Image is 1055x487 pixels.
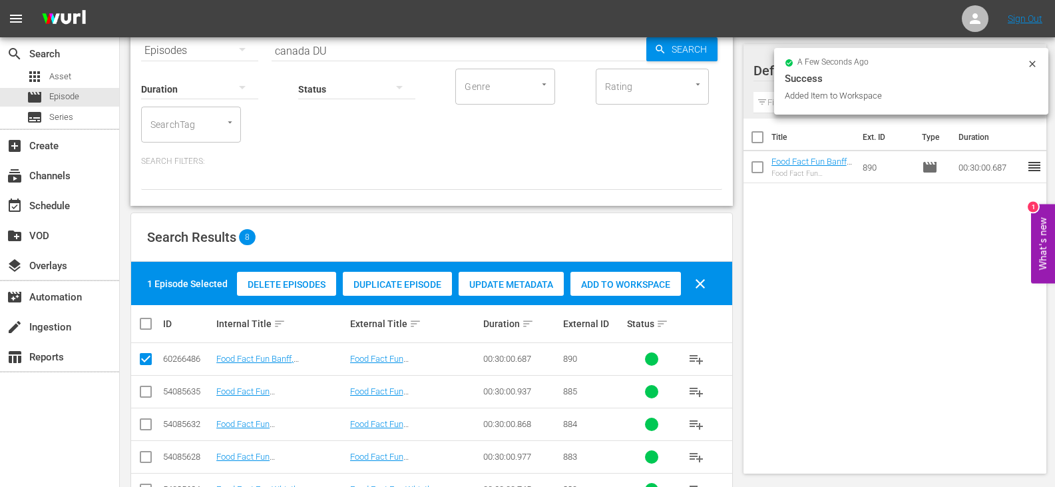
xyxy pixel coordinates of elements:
[49,111,73,124] span: Series
[688,351,704,367] span: playlist_add
[216,316,345,332] div: Internal Title
[688,384,704,400] span: playlist_add
[1028,201,1038,212] div: 1
[666,37,718,61] span: Search
[274,318,286,330] span: sort
[771,119,855,156] th: Title
[8,11,24,27] span: menu
[1026,159,1042,175] span: reorder
[692,276,708,292] span: clear
[343,272,452,296] button: Duplicate Episode
[32,3,96,35] img: ans4CAIJ8jUAAAAAAAAAAAAAAAAAAAAAAAAgQb4GAAAAAAAAAAAAAAAAAAAAAAAAJMjXAAAAAAAAAAAAAAAAAAAAAAAAgAT5G...
[163,452,212,462] div: 54085628
[216,452,316,482] a: Food Fact Fun [GEOGRAPHIC_DATA], [GEOGRAPHIC_DATA] (DU)
[7,319,23,335] span: Ingestion
[680,343,712,375] button: playlist_add
[237,279,336,290] span: Delete Episodes
[27,89,43,105] span: Episode
[216,354,316,374] a: Food Fact Fun Banff, [GEOGRAPHIC_DATA] (DU)
[7,198,23,214] span: Schedule
[538,78,550,91] button: Open
[785,71,1038,87] div: Success
[49,70,71,83] span: Asset
[141,32,258,69] div: Episodes
[350,354,433,384] a: Food Fact Fun [GEOGRAPHIC_DATA], [GEOGRAPHIC_DATA]
[771,169,853,178] div: Food Fact Fun [GEOGRAPHIC_DATA], [GEOGRAPHIC_DATA]
[163,419,212,429] div: 54085632
[483,316,559,332] div: Duration
[7,228,23,244] span: VOD
[350,316,479,332] div: External Title
[343,279,452,290] span: Duplicate Episode
[7,349,23,365] span: Reports
[563,452,577,462] span: 883
[563,386,577,396] span: 885
[147,277,228,290] div: 1 Episode Selected
[646,37,718,61] button: Search
[857,151,916,183] td: 890
[563,354,577,364] span: 890
[753,52,1024,89] div: Default Workspace
[237,272,336,296] button: Delete Episodes
[563,419,577,429] span: 884
[409,318,421,330] span: sort
[1008,13,1042,24] a: Sign Out
[680,408,712,440] button: playlist_add
[459,272,564,296] button: Update Metadata
[563,318,623,329] div: External ID
[459,279,564,290] span: Update Metadata
[216,419,314,449] a: Food Fact Fun [GEOGRAPHIC_DATA], [GEOGRAPHIC_DATA](DU)
[350,419,433,449] a: Food Fact Fun [GEOGRAPHIC_DATA], [GEOGRAPHIC_DATA]
[216,386,314,416] a: Food Fact Fun [GEOGRAPHIC_DATA], [GEOGRAPHIC_DATA](DU)
[483,354,559,364] div: 00:30:00.687
[1031,204,1055,283] button: Open Feedback Widget
[771,157,852,187] a: Food Fact Fun Banff, [GEOGRAPHIC_DATA] (DU)
[7,258,23,274] span: Overlays
[950,119,1030,156] th: Duration
[627,316,676,332] div: Status
[785,89,1024,103] div: Added Item to Workspace
[163,354,212,364] div: 60266486
[656,318,668,330] span: sort
[350,452,433,482] a: Food Fact Fun [GEOGRAPHIC_DATA], [GEOGRAPHIC_DATA]
[350,386,433,416] a: Food Fact Fun [GEOGRAPHIC_DATA], [GEOGRAPHIC_DATA]
[680,376,712,408] button: playlist_add
[27,109,43,125] span: Series
[797,57,869,68] span: a few seconds ago
[522,318,534,330] span: sort
[239,229,256,245] span: 8
[163,386,212,396] div: 54085635
[7,46,23,62] span: Search
[684,268,716,300] button: clear
[922,159,938,175] span: Episode
[855,119,913,156] th: Ext. ID
[7,138,23,154] span: Create
[141,156,722,167] p: Search Filters:
[914,119,950,156] th: Type
[692,78,704,91] button: Open
[27,69,43,85] span: Asset
[570,279,681,290] span: Add to Workspace
[483,452,559,462] div: 00:30:00.977
[688,449,704,465] span: playlist_add
[49,90,79,103] span: Episode
[483,419,559,429] div: 00:30:00.868
[680,441,712,473] button: playlist_add
[163,318,212,329] div: ID
[147,229,236,245] span: Search Results
[7,168,23,184] span: Channels
[483,386,559,396] div: 00:30:00.937
[570,272,681,296] button: Add to Workspace
[7,289,23,305] span: Automation
[953,151,1026,183] td: 00:30:00.687
[224,116,236,129] button: Open
[688,416,704,432] span: playlist_add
